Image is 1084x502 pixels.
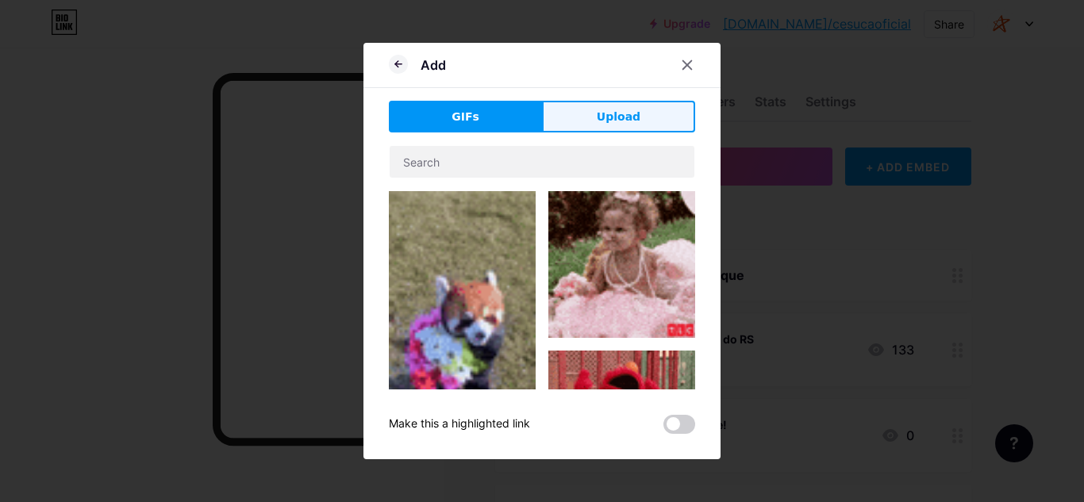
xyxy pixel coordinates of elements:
[390,146,694,178] input: Search
[452,109,479,125] span: GIFs
[389,191,536,453] img: Gihpy
[548,191,695,338] img: Gihpy
[389,415,530,434] div: Make this a highlighted link
[542,101,695,132] button: Upload
[389,101,542,132] button: GIFs
[421,56,446,75] div: Add
[597,109,640,125] span: Upload
[548,351,695,462] img: Gihpy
